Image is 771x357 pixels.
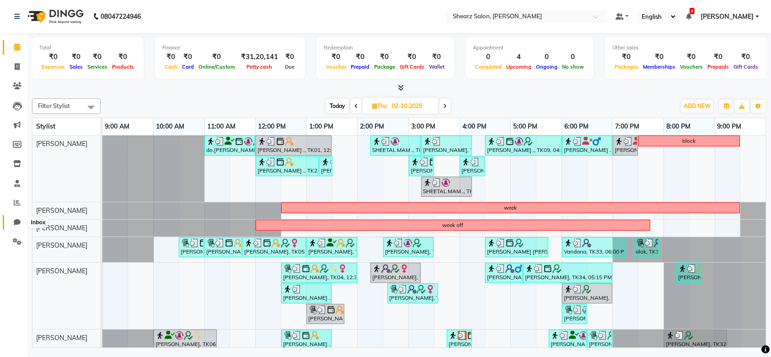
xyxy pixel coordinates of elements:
span: Upcoming [504,64,534,70]
div: [PERSON_NAME] ., TK23, 01:15 PM-01:30 PM, Additional K wash - Women [320,157,332,175]
div: do.[PERSON_NAME], TK03, 11:00 AM-12:00 PM, Men Haircut with Mr.Saantosh [205,137,254,154]
span: Card [180,64,196,70]
div: ₹0 [67,52,85,62]
div: [PERSON_NAME] ., TK15, 06:00 PM-07:00 PM, Men Haircut with Mr.Saantosh [563,137,611,154]
div: SHEETAL MAM ., TK02, 02:15 PM-03:15 PM, Global color men - Majirel [371,137,420,154]
span: Sales [67,64,85,70]
span: Memberships [641,64,678,70]
div: [PERSON_NAME], TK28, 04:00 PM-04:30 PM, Sr. [PERSON_NAME] crafting [460,157,484,175]
span: Prepaid [348,64,372,70]
a: 1:00 PM [307,120,336,133]
div: 0 [560,52,586,62]
div: SHEETAL MAM ., TK02, 03:15 PM-04:15 PM, Men Haircut with Mr.Saantosh [422,178,471,195]
span: Completed [473,64,504,70]
span: Expenses [39,64,67,70]
span: [PERSON_NAME] [36,140,87,148]
div: [PERSON_NAME] ., TK01, 12:30 PM-01:30 PM, Brazilian stripless international wax,Eyebrow threading [282,331,331,348]
div: [PERSON_NAME], TK32, 08:00 PM-09:15 PM, [PERSON_NAME] essential Mineral facial (₹3725) [665,331,726,348]
span: Package [372,64,397,70]
span: 8 [690,8,695,14]
div: [PERSON_NAME], TK05, 10:30 AM-11:00 AM, [PERSON_NAME] crafting [180,238,203,256]
div: Other sales [612,44,760,52]
div: [PERSON_NAME] ., TK23, 12:00 PM-01:15 PM, Touch up -upto 2 inch -Inoa [257,157,318,175]
div: [PERSON_NAME], TK08, 02:30 PM-03:30 PM, Haircut By Master Stylist- [DEMOGRAPHIC_DATA] [384,238,433,256]
div: [PERSON_NAME], TK13, 01:00 PM-02:00 PM, Haircut By Master Stylist - [DEMOGRAPHIC_DATA] [307,238,356,256]
span: Packages [612,64,641,70]
div: [PERSON_NAME], TK04, 12:30 PM-02:00 PM, Loreal Hair Wash - Upto waist,Ironing/Crimping/Tongs upto... [282,264,356,281]
div: [PERSON_NAME], TK18, 06:00 PM-06:30 PM, Loreal Hair wash - Below Shoulder [563,305,586,323]
div: ₹0 [348,52,372,62]
div: [PERSON_NAME] ., TK09, 04:30 PM-06:00 PM, Women Haircut with Mr.Saantosh [486,137,561,154]
a: 8 [686,12,691,21]
div: Finance [162,44,298,52]
span: Services [85,64,110,70]
span: Wallet [427,64,447,70]
div: Vandana, TK33, 06:00 PM-07:15 PM, Haircut By Master Stylist - [DEMOGRAPHIC_DATA],Additional K was... [563,238,624,256]
span: Voucher [324,64,348,70]
div: [PERSON_NAME], TK24, 03:45 PM-04:15 PM, Foot massage - 30 min [448,331,471,348]
div: ₹31,20,141 [237,52,282,62]
div: ₹0 [196,52,237,62]
div: [PERSON_NAME], TK10, 02:15 PM-03:15 PM, Loreal Hairwash & Blow dry - Below Shoulder [371,264,420,281]
div: Appointment [473,44,586,52]
div: [PERSON_NAME], TK29, 04:30 PM-05:15 PM, Women blowdry below shoulder [486,264,522,281]
div: [PERSON_NAME], TK21, 03:00 PM-03:30 PM, Sr. Shave / trim [410,157,433,175]
img: logo [23,4,86,29]
span: Due [283,64,297,70]
div: 0 [534,52,560,62]
div: [PERSON_NAME], TK06, 10:00 AM-11:15 AM, Glow Boost Facial [155,331,216,348]
span: [PERSON_NAME] [36,241,87,249]
a: 10:00 AM [154,120,187,133]
div: ₹0 [180,52,196,62]
div: ₹0 [162,52,180,62]
div: ₹0 [612,52,641,62]
div: week [504,204,517,212]
button: ADD NEW [681,100,713,113]
div: [PERSON_NAME], TK31, 05:45 PM-06:30 PM, Full hand regular wax,Underarms regular wax [550,331,586,348]
span: Ongoing [534,64,560,70]
span: Online/Custom [196,64,237,70]
span: Today [326,99,349,113]
span: Petty cash [245,64,275,70]
a: 9:00 AM [102,120,132,133]
span: No show [560,64,586,70]
a: 7:00 PM [613,120,642,133]
div: Total [39,44,136,52]
a: 2:00 PM [358,120,386,133]
div: ₹0 [705,52,731,62]
a: 5:00 PM [511,120,540,133]
div: ₹0 [678,52,705,62]
div: ₹0 [282,52,298,62]
a: 6:00 PM [562,120,591,133]
b: 08047224946 [101,4,141,29]
span: [PERSON_NAME] [36,267,87,275]
div: [PERSON_NAME] Ma'am, TK05, 11:00 AM-11:45 AM, [PERSON_NAME] color - Inoa [205,238,241,256]
a: 11:00 AM [205,120,238,133]
span: Vouchers [678,64,705,70]
span: [PERSON_NAME] [701,12,754,22]
div: [PERSON_NAME], TK36, 08:15 PM-08:45 PM, Sr. Shave / trim [677,264,701,281]
div: ₹0 [39,52,67,62]
div: alok, TK35, 07:25 PM-07:55 PM, [PERSON_NAME] crafting [635,238,658,256]
div: ₹0 [427,52,447,62]
div: Inbox [29,217,48,228]
span: [PERSON_NAME] [36,224,87,232]
div: 4 [504,52,534,62]
div: ₹0 [641,52,678,62]
div: ₹0 [397,52,427,62]
span: Gift Cards [731,64,760,70]
div: ₹0 [85,52,110,62]
div: ₹0 [324,52,348,62]
input: 2025-10-02 [389,99,435,113]
div: [PERSON_NAME], TK32, 06:30 PM-07:00 PM, Eyebrow threading,Chin threading [588,331,611,348]
span: Filter Stylist [38,102,70,109]
span: Stylist [36,122,55,130]
div: week off [443,221,464,229]
a: 8:00 PM [664,120,693,133]
span: ADD NEW [684,103,711,109]
div: [PERSON_NAME], TK28, 03:15 PM-04:15 PM, Men Haircut with Mr.Saantosh [422,137,471,154]
div: [PERSON_NAME] [PERSON_NAME], TK26, 04:30 PM-05:45 PM, Haircut By Master Stylist- [DEMOGRAPHIC_DAT... [486,238,547,256]
div: [PERSON_NAME] ., TK01, 12:00 PM-01:30 PM, Touch up -upto 2 inch -Majirel [257,137,331,154]
span: [PERSON_NAME] [36,334,87,342]
div: [PERSON_NAME], TK25, 02:35 PM-03:35 PM, Loreal Hairwash & Blow dry - Upto Waist [388,285,437,302]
